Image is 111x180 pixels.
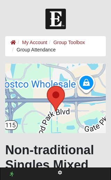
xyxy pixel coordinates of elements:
a: Group Toolbox [53,40,85,45]
a: Page Properties (Alt+P) [54,168,66,178]
a: My Account [22,40,47,45]
li: Group Attendance [10,46,56,54]
a: Web cache enabled [10,171,14,178]
img: Church of Eleven22 Logo [45,9,66,29]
